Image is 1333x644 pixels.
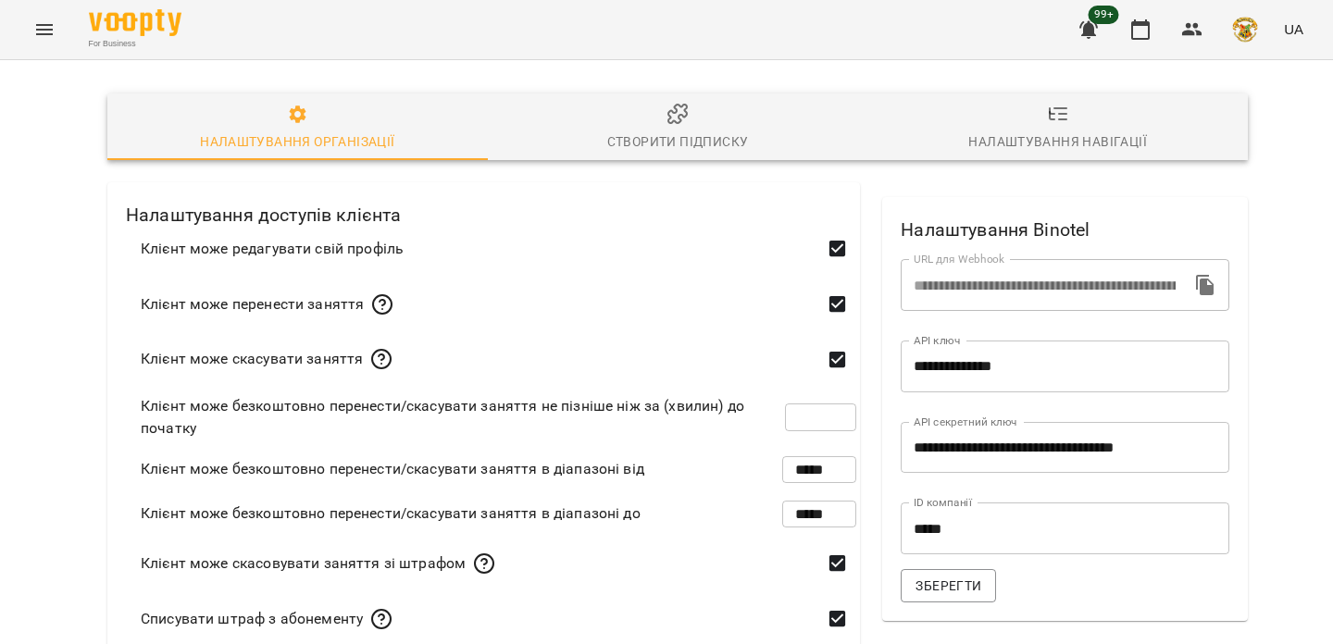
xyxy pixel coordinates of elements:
div: Клієнт може перенести заняття [141,293,393,316]
button: Зберегти [901,569,996,602]
span: Зберегти [916,575,981,597]
button: Menu [22,7,67,52]
div: Налаштування організації [200,130,394,153]
span: Клієнт може безкоштовно перенести/скасувати заняття не пізніше ніж за (хвилин) до початку [141,395,785,439]
h2: Налаштування доступів клієнта [107,182,860,229]
input: Клієнт може безкоштовно перенести/скасувати заняття не пізніше ніж за (хвилин) до початку [785,391,857,443]
svg: Дозволяє клієнтам скасовувати індивідуальні уроки (без штрафу) [370,348,392,370]
button: copy text [1183,263,1227,307]
span: UA [1284,19,1303,39]
span: Клієнт може безкоштовно перенести/скасувати заняття в діапазоні від [141,458,644,480]
div: Списувати штраф з абонементу [141,608,392,630]
img: e4fadf5fdc8e1f4c6887bfc6431a60f1.png [1232,17,1258,43]
img: Voopty Logo [89,9,181,36]
div: Створити підписку [607,130,749,153]
span: For Business [89,38,181,50]
svg: За наявності абонементу штраф буде списаний з нього [370,608,392,630]
button: UA [1277,12,1311,46]
svg: Дозволяє клієнтам переносити індивідуальні уроки [371,293,393,316]
div: Налаштування навігації [968,130,1147,153]
input: Клієнт може безкоштовно перенести/скасувати заняття в діапазоні до [782,488,856,539]
div: Клієнт може скасовувати заняття зі штрафом [141,552,495,575]
h2: Налаштування Binotel [882,197,1248,244]
span: Клієнт може безкоштовно перенести/скасувати заняття в діапазоні до [141,502,641,525]
svg: Дозволяє клієнту скасовувати індивідуальні уроки поза вказаним діапазоном(наприклад за 15 хвилин ... [473,552,495,575]
span: Клієнт може редагувати свій профіль [141,238,404,260]
div: Клієнт може скасувати заняття [141,348,392,370]
input: Клієнт може безкоштовно перенести/скасувати заняття в діапазоні від [782,443,856,495]
span: 99+ [1089,6,1119,24]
